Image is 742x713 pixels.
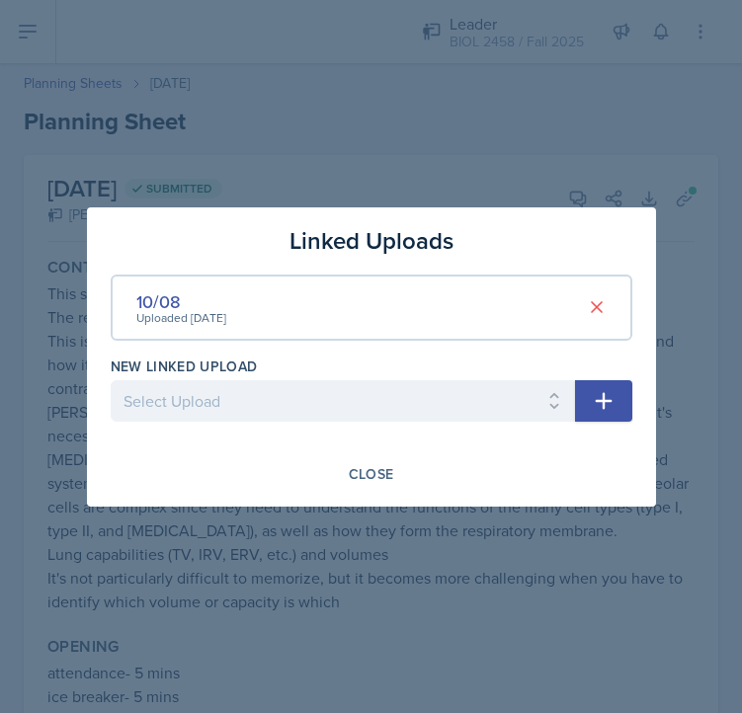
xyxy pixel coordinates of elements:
[336,457,407,491] button: Close
[136,288,226,315] div: 10/08
[289,223,453,259] h3: Linked Uploads
[111,356,258,376] label: New Linked Upload
[349,466,394,482] div: Close
[136,309,226,327] div: Uploaded [DATE]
